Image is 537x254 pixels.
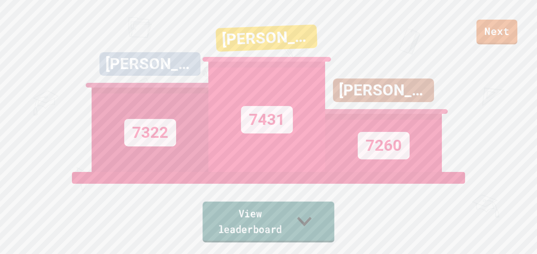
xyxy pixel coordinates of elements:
a: View leaderboard [202,202,334,243]
div: [PERSON_NAME] [215,24,317,52]
div: [PERSON_NAME] AND [PERSON_NAME] [99,52,200,76]
a: Next [476,20,517,44]
div: 7431 [241,106,293,133]
div: 7260 [358,132,410,159]
div: 7322 [124,119,176,146]
div: [PERSON_NAME] AND [PERSON_NAME] [333,79,434,102]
